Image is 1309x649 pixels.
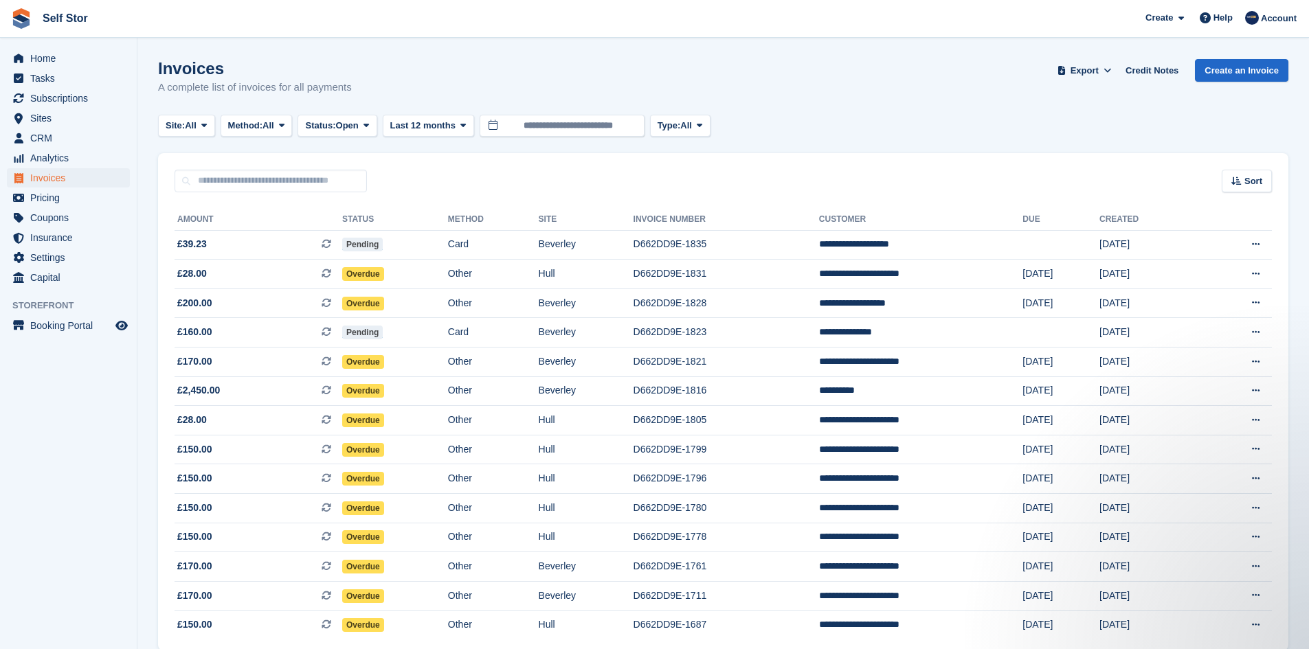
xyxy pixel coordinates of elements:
[7,188,130,207] a: menu
[30,316,113,335] span: Booking Portal
[342,560,384,573] span: Overdue
[177,413,207,427] span: £28.00
[539,260,634,289] td: Hull
[1099,260,1199,289] td: [DATE]
[539,230,634,260] td: Beverley
[539,523,634,552] td: Hull
[1022,288,1099,318] td: [DATE]
[7,109,130,128] a: menu
[30,188,113,207] span: Pricing
[448,260,539,289] td: Other
[177,266,207,281] span: £28.00
[1099,288,1199,318] td: [DATE]
[30,228,113,247] span: Insurance
[634,523,819,552] td: D662DD9E-1778
[634,406,819,435] td: D662DD9E-1805
[539,494,634,523] td: Hull
[650,115,711,137] button: Type: All
[177,354,212,369] span: £170.00
[177,530,212,544] span: £150.00
[1022,523,1099,552] td: [DATE]
[1099,348,1199,377] td: [DATE]
[1099,318,1199,348] td: [DATE]
[539,288,634,318] td: Beverley
[1099,523,1199,552] td: [DATE]
[11,8,32,29] img: stora-icon-8386f47178a22dfd0bd8f6a31ec36ba5ce8667c1dd55bd0f319d3a0aa187defe.svg
[1244,174,1262,188] span: Sort
[390,119,456,133] span: Last 12 months
[1022,435,1099,464] td: [DATE]
[634,464,819,494] td: D662DD9E-1796
[1022,406,1099,435] td: [DATE]
[448,494,539,523] td: Other
[539,406,634,435] td: Hull
[1099,376,1199,406] td: [DATE]
[30,168,113,187] span: Invoices
[448,406,539,435] td: Other
[448,611,539,639] td: Other
[448,348,539,377] td: Other
[658,119,681,133] span: Type:
[7,148,130,168] a: menu
[262,119,274,133] span: All
[342,297,384,310] span: Overdue
[539,611,634,639] td: Hull
[1099,552,1199,582] td: [DATE]
[539,348,634,377] td: Beverley
[177,617,212,632] span: £150.00
[1245,11,1259,25] img: Chris Rice
[448,288,539,318] td: Other
[342,267,384,281] span: Overdue
[342,238,383,251] span: Pending
[383,115,474,137] button: Last 12 months
[177,559,212,573] span: £170.00
[30,89,113,108] span: Subscriptions
[342,618,384,632] span: Overdue
[336,119,359,133] span: Open
[1099,435,1199,464] td: [DATE]
[177,442,212,457] span: £150.00
[342,472,384,486] span: Overdue
[448,435,539,464] td: Other
[30,69,113,88] span: Tasks
[7,248,130,267] a: menu
[634,230,819,260] td: D662DD9E-1835
[1099,494,1199,523] td: [DATE]
[634,611,819,639] td: D662DD9E-1687
[448,464,539,494] td: Other
[7,128,130,148] a: menu
[634,552,819,582] td: D662DD9E-1761
[448,523,539,552] td: Other
[221,115,293,137] button: Method: All
[342,530,384,544] span: Overdue
[1145,11,1173,25] span: Create
[1022,376,1099,406] td: [DATE]
[1213,11,1233,25] span: Help
[7,69,130,88] a: menu
[1054,59,1115,82] button: Export
[30,268,113,287] span: Capital
[177,296,212,310] span: £200.00
[30,128,113,148] span: CRM
[7,228,130,247] a: menu
[448,581,539,611] td: Other
[448,376,539,406] td: Other
[177,589,212,603] span: £170.00
[819,209,1023,231] th: Customer
[1261,12,1297,25] span: Account
[30,109,113,128] span: Sites
[342,209,448,231] th: Status
[342,355,384,369] span: Overdue
[539,464,634,494] td: Hull
[185,119,197,133] span: All
[7,208,130,227] a: menu
[7,316,130,335] a: menu
[634,348,819,377] td: D662DD9E-1821
[1022,552,1099,582] td: [DATE]
[1195,59,1288,82] a: Create an Invoice
[539,209,634,231] th: Site
[228,119,263,133] span: Method:
[1022,581,1099,611] td: [DATE]
[342,326,383,339] span: Pending
[177,325,212,339] span: £160.00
